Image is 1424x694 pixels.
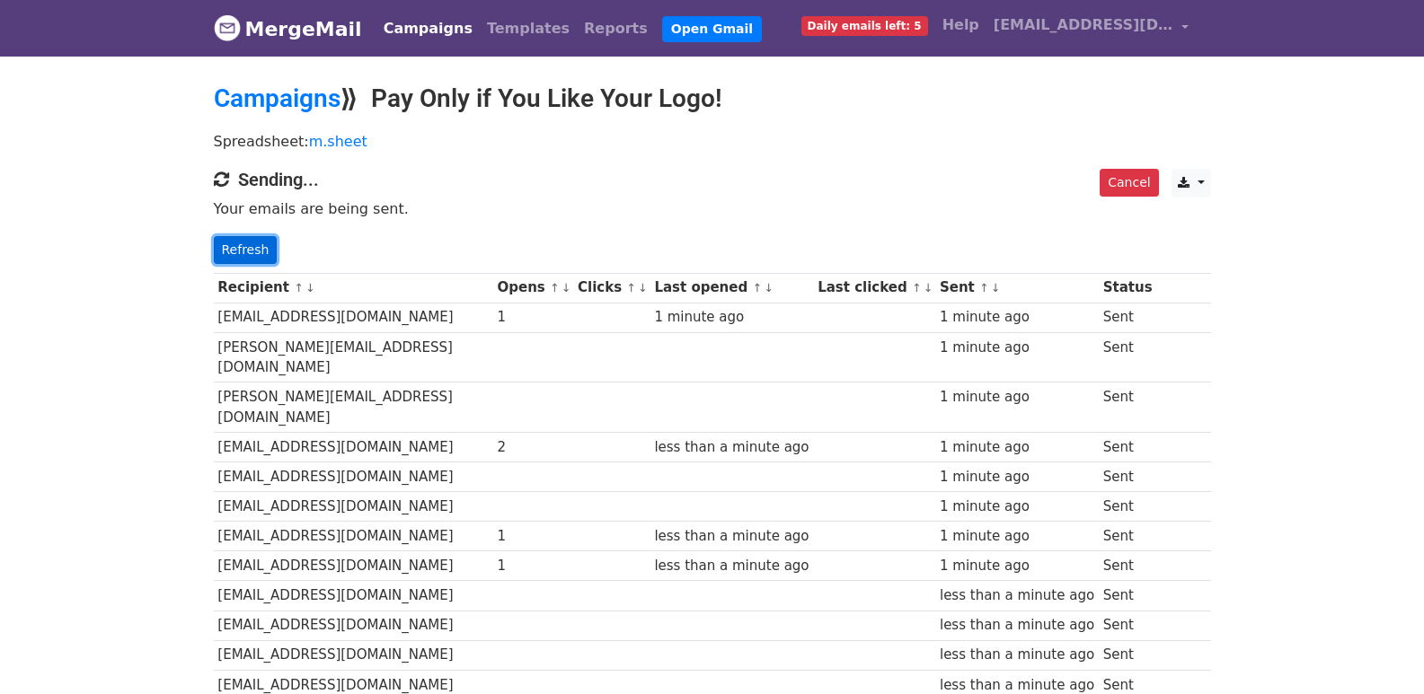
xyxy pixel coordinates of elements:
[1099,551,1156,581] td: Sent
[493,273,574,303] th: Opens
[940,467,1094,488] div: 1 minute ago
[940,496,1094,517] div: 1 minute ago
[654,437,809,458] div: less than a minute ago
[305,281,315,294] a: ↓
[550,281,560,294] a: ↑
[214,273,493,303] th: Recipient
[940,338,1094,358] div: 1 minute ago
[562,281,571,294] a: ↓
[986,7,1197,49] a: [EMAIL_ADDRESS][DOMAIN_NAME]
[940,437,1094,458] div: 1 minute ago
[650,273,814,303] th: Last opened
[801,16,928,36] span: Daily emails left: 5
[626,281,636,294] a: ↑
[497,307,569,328] div: 1
[214,522,493,551] td: [EMAIL_ADDRESS][DOMAIN_NAME]
[376,11,480,47] a: Campaigns
[979,281,989,294] a: ↑
[1099,581,1156,611] td: Sent
[654,526,809,547] div: less than a minute ago
[214,462,493,492] td: [EMAIL_ADDRESS][DOMAIN_NAME]
[214,169,1211,190] h4: Sending...
[764,281,774,294] a: ↓
[940,387,1094,408] div: 1 minute ago
[294,281,304,294] a: ↑
[214,581,493,611] td: [EMAIL_ADDRESS][DOMAIN_NAME]
[573,273,650,303] th: Clicks
[1099,611,1156,640] td: Sent
[309,133,367,150] a: m.sheet
[940,307,1094,328] div: 1 minute ago
[1099,462,1156,492] td: Sent
[577,11,655,47] a: Reports
[497,526,569,547] div: 1
[940,585,1094,606] div: less than a minute ago
[940,645,1094,665] div: less than a minute ago
[214,640,493,670] td: [EMAIL_ADDRESS][DOMAIN_NAME]
[214,132,1211,151] p: Spreadsheet:
[994,14,1173,36] span: [EMAIL_ADDRESS][DOMAIN_NAME]
[214,14,241,41] img: MergeMail logo
[214,332,493,382] td: [PERSON_NAME][EMAIL_ADDRESS][DOMAIN_NAME]
[1099,273,1156,303] th: Status
[497,556,569,576] div: 1
[654,556,809,576] div: less than a minute ago
[214,83,341,113] a: Campaigns
[940,556,1094,576] div: 1 minute ago
[214,303,493,332] td: [EMAIL_ADDRESS][DOMAIN_NAME]
[1334,608,1424,694] iframe: Chat Widget
[940,615,1094,636] div: less than a minute ago
[638,281,648,294] a: ↓
[1099,332,1156,382] td: Sent
[940,526,1094,547] div: 1 minute ago
[813,273,935,303] th: Last clicked
[214,83,1211,114] h2: ⟫ Pay Only if You Like Your Logo!
[214,236,278,264] a: Refresh
[1099,640,1156,670] td: Sent
[214,10,362,48] a: MergeMail
[794,7,935,43] a: Daily emails left: 5
[1099,522,1156,551] td: Sent
[991,281,1001,294] a: ↓
[1099,432,1156,461] td: Sent
[752,281,762,294] a: ↑
[214,199,1211,218] p: Your emails are being sent.
[935,7,986,43] a: Help
[1099,492,1156,522] td: Sent
[214,492,493,522] td: [EMAIL_ADDRESS][DOMAIN_NAME]
[912,281,922,294] a: ↑
[214,432,493,461] td: [EMAIL_ADDRESS][DOMAIN_NAME]
[497,437,569,458] div: 2
[1100,169,1158,197] a: Cancel
[1099,382,1156,433] td: Sent
[1099,303,1156,332] td: Sent
[935,273,1099,303] th: Sent
[480,11,577,47] a: Templates
[214,611,493,640] td: [EMAIL_ADDRESS][DOMAIN_NAME]
[662,16,762,42] a: Open Gmail
[214,551,493,581] td: [EMAIL_ADDRESS][DOMAIN_NAME]
[654,307,809,328] div: 1 minute ago
[924,281,933,294] a: ↓
[214,382,493,433] td: [PERSON_NAME][EMAIL_ADDRESS][DOMAIN_NAME]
